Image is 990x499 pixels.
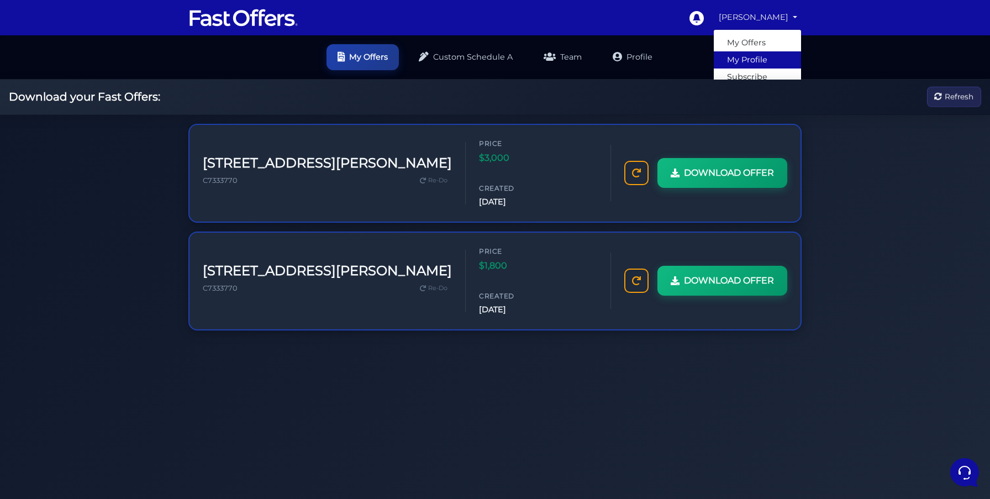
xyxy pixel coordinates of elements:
a: Subscribe [714,69,801,86]
h2: Download your Fast Offers: [9,90,160,103]
span: Re-Do [428,283,447,293]
span: Created [479,183,545,193]
span: DOWNLOAD OFFER [684,274,774,288]
p: Help [171,370,186,380]
a: Open Help Center [138,155,203,164]
span: Find an Answer [18,155,75,164]
button: Refresh [927,87,981,107]
a: Re-Do [415,174,452,188]
span: Your Conversations [18,62,89,71]
h3: [STREET_ADDRESS][PERSON_NAME] [203,155,452,171]
a: Custom Schedule A [408,44,524,70]
button: Home [9,355,77,380]
a: My Offers [327,44,399,70]
span: C7333770 [203,176,237,185]
h2: Hello [PERSON_NAME] 👋 [9,9,186,44]
button: Help [144,355,212,380]
a: See all [178,62,203,71]
span: $3,000 [479,151,545,165]
div: [PERSON_NAME] [713,29,802,108]
p: Home [33,370,52,380]
a: My Offers [714,34,801,51]
span: Price [479,246,545,256]
button: Messages [77,355,145,380]
p: Messages [95,370,127,380]
a: DOWNLOAD OFFER [657,158,787,188]
a: Re-Do [415,281,452,296]
span: C7333770 [203,284,237,292]
a: [PERSON_NAME] [714,7,802,28]
iframe: Customerly Messenger Launcher [948,456,981,489]
span: Start a Conversation [80,117,155,126]
img: dark [18,80,40,102]
span: Created [479,291,545,301]
a: My Profile [714,51,801,69]
span: $1,800 [479,259,545,273]
a: Team [533,44,593,70]
a: Profile [602,44,663,70]
input: Search for an Article... [25,178,181,190]
h3: [STREET_ADDRESS][PERSON_NAME] [203,263,452,279]
span: Re-Do [428,176,447,186]
span: DOWNLOAD OFFER [684,166,774,180]
a: DOWNLOAD OFFER [657,266,787,296]
button: Start a Conversation [18,111,203,133]
span: [DATE] [479,196,545,208]
img: dark [35,80,57,102]
span: Price [479,138,545,149]
span: [DATE] [479,303,545,316]
span: Refresh [945,91,973,103]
